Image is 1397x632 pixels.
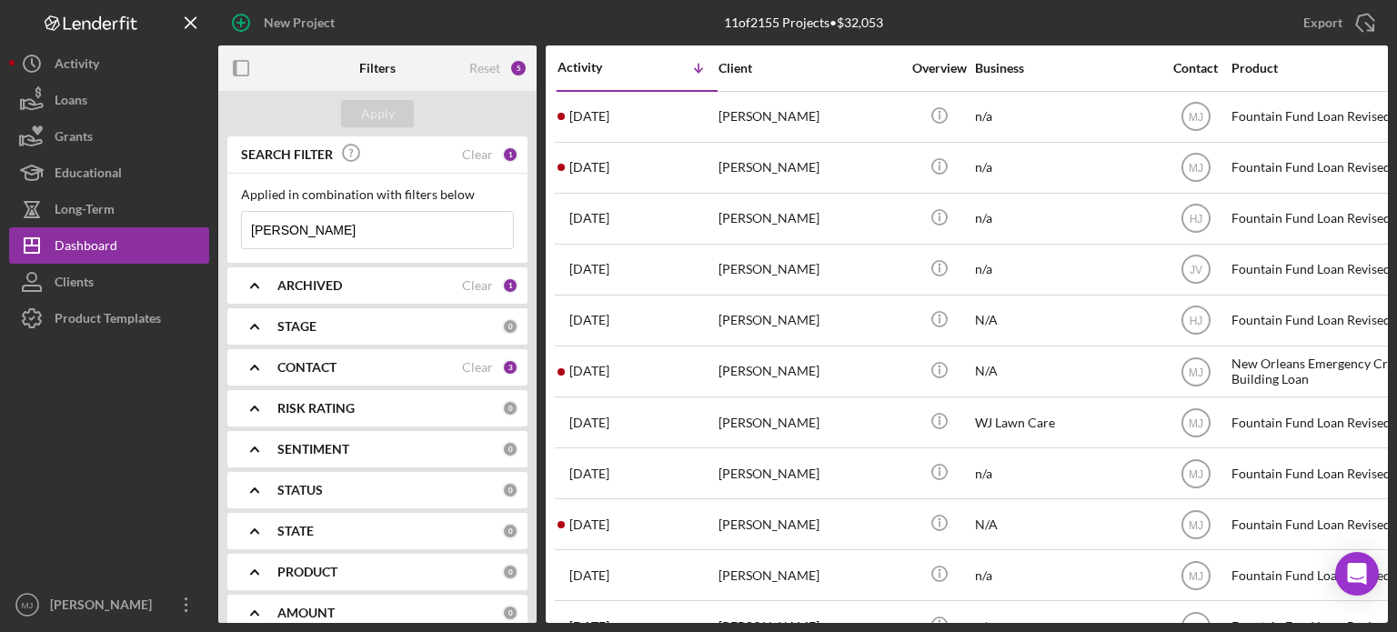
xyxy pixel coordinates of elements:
[1335,552,1379,596] div: Open Intercom Messenger
[569,364,609,378] time: 2025-01-06 17:09
[502,400,518,416] div: 0
[502,482,518,498] div: 0
[719,195,900,243] div: [PERSON_NAME]
[569,313,609,327] time: 2025-04-30 17:47
[55,191,115,232] div: Long-Term
[9,45,209,82] button: Activity
[975,500,1157,548] div: N/A
[277,483,323,497] b: STATUS
[55,264,94,305] div: Clients
[719,449,900,497] div: [PERSON_NAME]
[277,524,314,538] b: STATE
[264,5,335,41] div: New Project
[55,300,161,341] div: Product Templates
[9,300,209,336] a: Product Templates
[905,61,973,75] div: Overview
[502,523,518,539] div: 0
[1189,366,1203,378] text: MJ
[719,61,900,75] div: Client
[241,147,333,162] b: SEARCH FILTER
[45,587,164,627] div: [PERSON_NAME]
[277,278,342,293] b: ARCHIVED
[218,5,353,41] button: New Project
[55,45,99,86] div: Activity
[1189,518,1203,531] text: MJ
[462,278,493,293] div: Clear
[719,296,900,345] div: [PERSON_NAME]
[277,360,337,375] b: CONTACT
[55,118,93,159] div: Grants
[359,61,396,75] b: Filters
[569,517,609,532] time: 2023-11-03 17:22
[569,160,609,175] time: 2025-07-15 20:41
[719,144,900,192] div: [PERSON_NAME]
[569,109,609,124] time: 2025-07-30 16:43
[569,211,609,226] time: 2025-07-15 00:43
[462,360,493,375] div: Clear
[719,246,900,294] div: [PERSON_NAME]
[9,227,209,264] button: Dashboard
[9,191,209,227] button: Long-Term
[975,347,1157,396] div: N/A
[975,246,1157,294] div: n/a
[975,61,1157,75] div: Business
[975,93,1157,141] div: n/a
[975,144,1157,192] div: n/a
[22,600,34,610] text: MJ
[1189,213,1202,226] text: HJ
[502,564,518,580] div: 0
[9,264,209,300] button: Clients
[502,359,518,376] div: 3
[9,82,209,118] button: Loans
[502,277,518,294] div: 1
[9,118,209,155] button: Grants
[1189,111,1203,124] text: MJ
[55,82,87,123] div: Loans
[509,59,528,77] div: 5
[1189,467,1203,480] text: MJ
[277,401,355,416] b: RISK RATING
[569,416,609,430] time: 2024-08-02 16:19
[569,568,609,583] time: 2023-04-28 18:05
[975,398,1157,446] div: WJ Lawn Care
[502,441,518,457] div: 0
[277,442,349,456] b: SENTIMENT
[9,155,209,191] button: Educational
[975,449,1157,497] div: n/a
[719,500,900,548] div: [PERSON_NAME]
[569,262,609,276] time: 2025-06-11 19:05
[1303,5,1342,41] div: Export
[462,147,493,162] div: Clear
[241,187,514,202] div: Applied in combination with filters below
[277,565,337,579] b: PRODUCT
[55,227,117,268] div: Dashboard
[719,551,900,599] div: [PERSON_NAME]
[9,587,209,623] button: MJ[PERSON_NAME]
[341,100,414,127] button: Apply
[277,319,317,334] b: STAGE
[719,93,900,141] div: [PERSON_NAME]
[1189,264,1201,276] text: JV
[558,60,638,75] div: Activity
[719,347,900,396] div: [PERSON_NAME]
[1189,315,1202,327] text: HJ
[502,605,518,621] div: 0
[1189,569,1203,582] text: MJ
[1189,416,1203,429] text: MJ
[975,296,1157,345] div: N/A
[724,15,883,30] div: 11 of 2155 Projects • $32,053
[361,100,395,127] div: Apply
[719,398,900,446] div: [PERSON_NAME]
[1285,5,1388,41] button: Export
[469,61,500,75] div: Reset
[975,195,1157,243] div: n/a
[569,466,609,481] time: 2024-07-11 17:34
[975,551,1157,599] div: n/a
